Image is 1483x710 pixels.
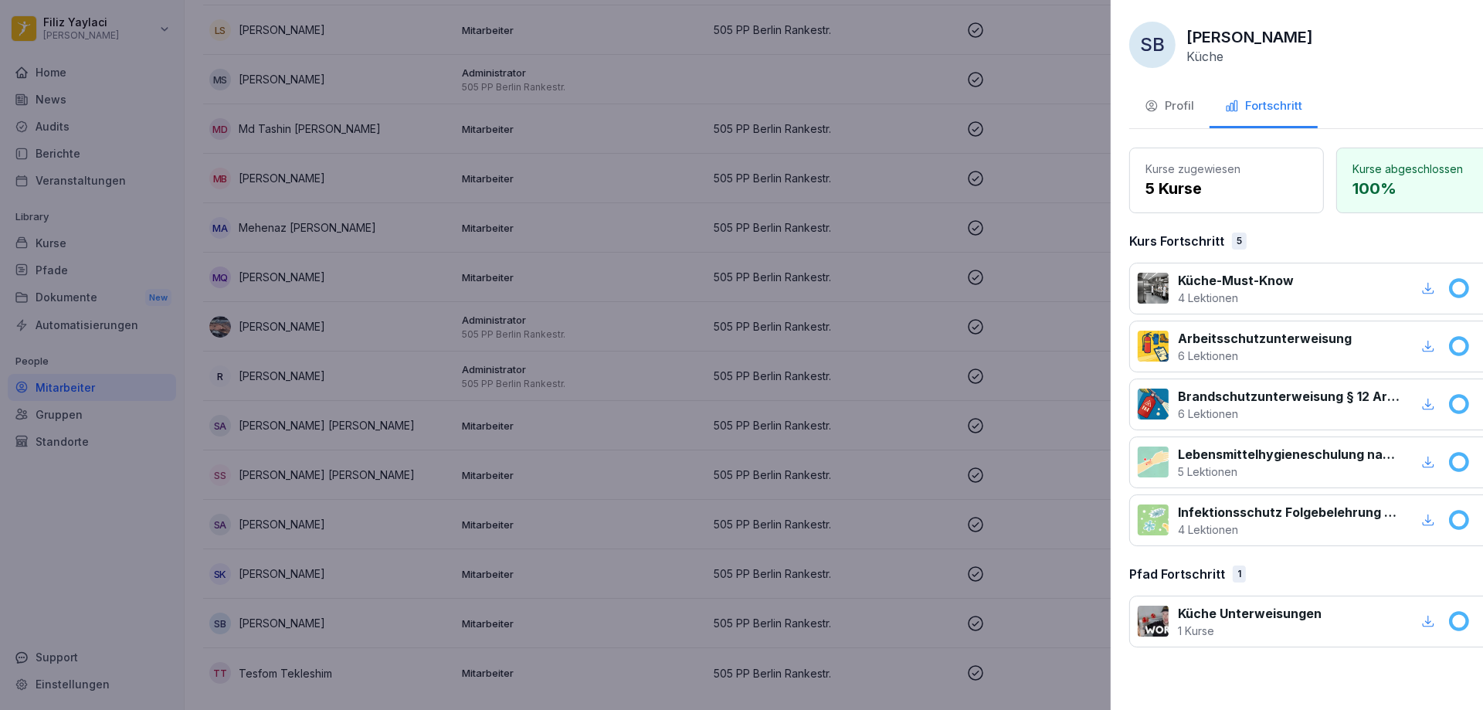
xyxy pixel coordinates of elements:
p: Brandschutzunterweisung § 12 ArbSchG [1178,387,1400,406]
p: Infektionsschutz Folgebelehrung (nach §43 IfSG) [1178,503,1400,521]
div: 5 [1232,233,1247,250]
p: Küche-Must-Know [1178,271,1294,290]
button: Fortschritt [1210,87,1318,128]
div: Fortschritt [1225,97,1302,115]
p: 6 Lektionen [1178,348,1352,364]
p: Pfad Fortschritt [1129,565,1225,583]
p: 6 Lektionen [1178,406,1400,422]
button: Profil [1129,87,1210,128]
p: 4 Lektionen [1178,290,1294,306]
div: SB [1129,22,1176,68]
p: Arbeitsschutzunterweisung [1178,329,1352,348]
p: Küche [1186,49,1223,64]
p: [PERSON_NAME] [1186,25,1313,49]
p: 5 Kurse [1145,177,1308,200]
p: Kurs Fortschritt [1129,232,1224,250]
p: 4 Lektionen [1178,521,1400,538]
div: Profil [1145,97,1194,115]
p: Lebensmittelhygieneschulung nach EU-Verordnung (EG) Nr. 852 / 2004 [1178,445,1400,464]
div: 1 [1233,566,1246,583]
p: Kurse zugewiesen [1145,161,1308,177]
p: Küche Unterweisungen [1178,604,1322,623]
p: 1 Kurse [1178,623,1322,639]
p: 5 Lektionen [1178,464,1400,480]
